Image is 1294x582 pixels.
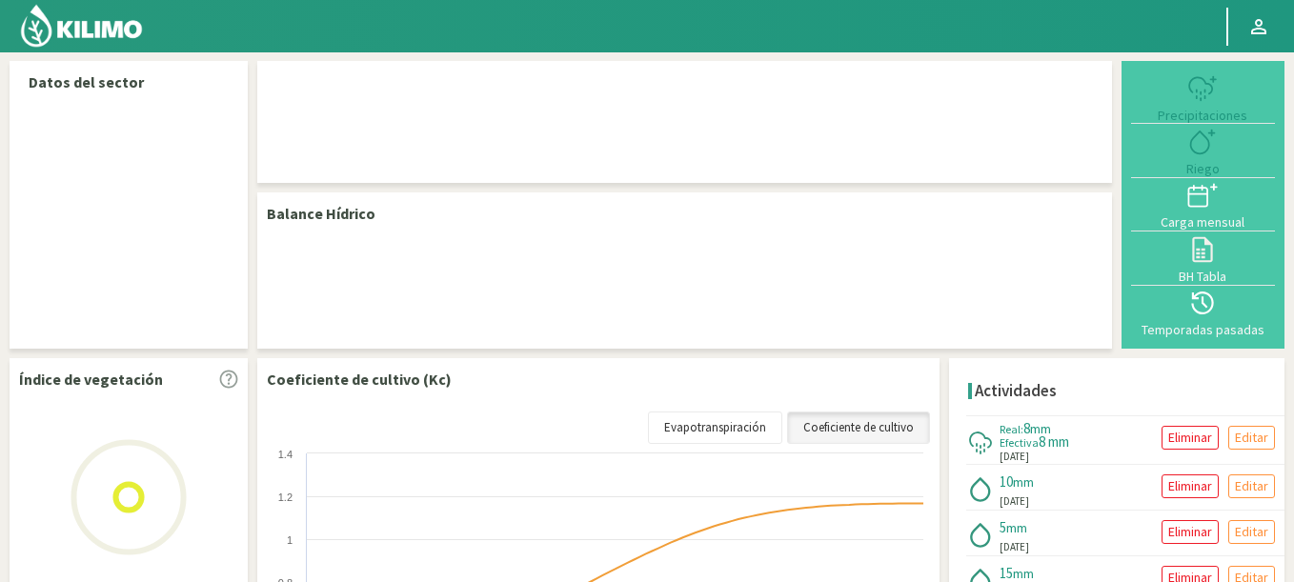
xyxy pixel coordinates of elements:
[1131,124,1275,177] button: Riego
[1162,426,1219,450] button: Eliminar
[1235,475,1268,497] p: Editar
[29,70,229,93] p: Datos del sector
[1137,270,1269,283] div: BH Tabla
[648,411,782,444] a: Evapotranspiración
[1013,473,1034,491] span: mm
[1000,539,1029,555] span: [DATE]
[1168,427,1212,449] p: Eliminar
[1131,178,1275,231] button: Carga mensual
[1000,422,1023,436] span: Real:
[1228,426,1275,450] button: Editar
[1131,286,1275,339] button: Temporadas pasadas
[267,368,452,391] p: Coeficiente de cultivo (Kc)
[1039,432,1069,451] span: 8 mm
[1023,419,1030,437] span: 8
[287,534,293,546] text: 1
[1235,521,1268,543] p: Editar
[1137,215,1269,229] div: Carga mensual
[278,449,293,460] text: 1.4
[1030,420,1051,437] span: mm
[975,382,1057,400] h4: Actividades
[1168,521,1212,543] p: Eliminar
[278,492,293,503] text: 1.2
[1168,475,1212,497] p: Eliminar
[1013,565,1034,582] span: mm
[1000,472,1013,491] span: 10
[1228,474,1275,498] button: Editar
[19,3,144,49] img: Kilimo
[1000,564,1013,582] span: 15
[267,202,375,225] p: Balance Hídrico
[1000,449,1029,465] span: [DATE]
[1006,519,1027,536] span: mm
[1000,518,1006,536] span: 5
[1131,231,1275,285] button: BH Tabla
[1162,520,1219,544] button: Eliminar
[1228,520,1275,544] button: Editar
[1000,493,1029,510] span: [DATE]
[1162,474,1219,498] button: Eliminar
[19,368,163,391] p: Índice de vegetación
[1137,323,1269,336] div: Temporadas pasadas
[1137,162,1269,175] div: Riego
[1000,435,1039,450] span: Efectiva
[1131,70,1275,124] button: Precipitaciones
[787,411,930,444] a: Coeficiente de cultivo
[1137,109,1269,122] div: Precipitaciones
[1235,427,1268,449] p: Editar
